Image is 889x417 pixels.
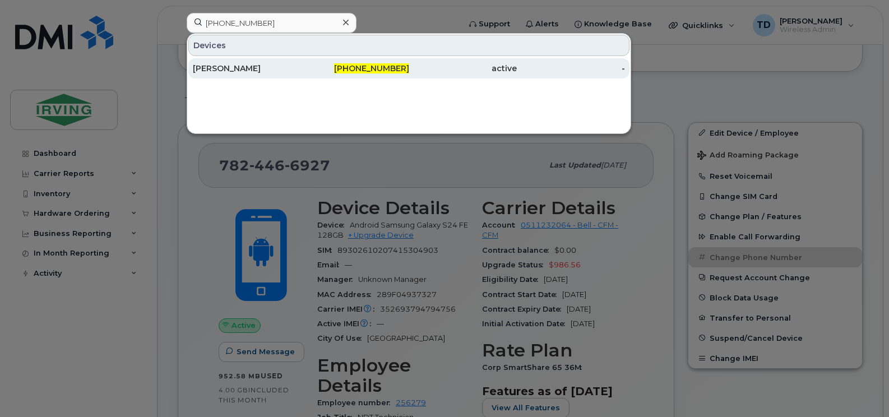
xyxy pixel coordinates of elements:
span: [PHONE_NUMBER] [334,63,409,73]
input: Find something... [187,13,356,33]
div: [PERSON_NAME] [193,63,301,74]
div: active [409,63,517,74]
div: - [517,63,625,74]
div: Devices [188,35,629,56]
a: [PERSON_NAME][PHONE_NUMBER]active- [188,58,629,78]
